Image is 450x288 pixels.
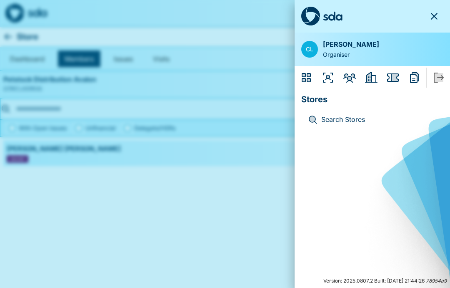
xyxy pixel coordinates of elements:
[296,68,316,88] button: Dashboard
[383,68,403,88] button: Issues
[301,109,443,130] div: Search StoresSearch Stores
[301,41,318,58] button: Open settings
[301,7,342,26] img: sda-logo-full-dark.svg
[301,89,443,106] p: Stores
[361,68,381,88] button: Employers
[340,68,360,88] button: Members
[426,278,447,284] i: 78954a9
[295,274,450,288] div: Version: 2025.0807.2 Built: [DATE] 21:44:26
[301,41,318,58] a: CL
[428,68,448,88] button: Sign Out
[308,115,321,125] div: Search Stores
[318,68,338,88] button: Organisers
[405,68,425,88] button: Reports
[323,39,379,50] p: [PERSON_NAME]
[321,114,437,125] p: Search Stores
[323,50,379,59] p: Organiser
